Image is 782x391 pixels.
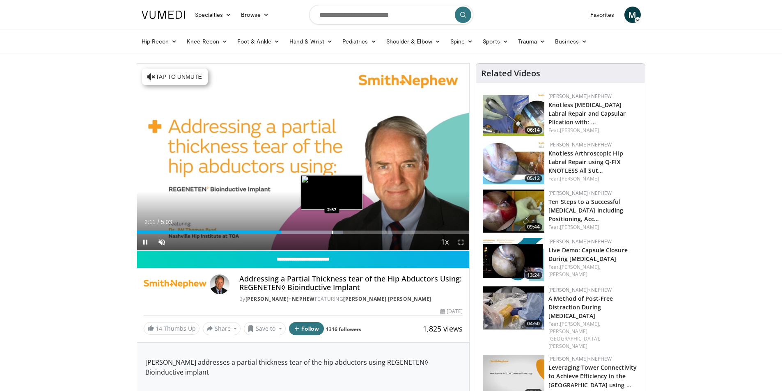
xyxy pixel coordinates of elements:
span: 06:14 [525,126,542,134]
div: Feat. [548,320,638,350]
a: Favorites [585,7,619,23]
a: Knee Recon [182,33,232,50]
span: 5:03 [161,219,172,225]
a: M [624,7,641,23]
a: [PERSON_NAME] [560,224,599,231]
a: 13:24 [483,238,544,281]
a: [PERSON_NAME] [PERSON_NAME] [343,295,431,302]
a: [PERSON_NAME] [548,343,587,350]
img: 9e8ee752-f27c-48fa-8abe-87618a9a446b.150x105_q85_crop-smart_upscale.jpg [483,93,544,136]
h4: Addressing a Partial Thickness tear of the Hip Abductors Using: REGENETEN◊ Bioinductive Implant [239,274,463,292]
button: Fullscreen [453,234,469,250]
div: Feat. [548,127,638,134]
a: [PERSON_NAME][GEOGRAPHIC_DATA], [548,328,600,342]
span: 13:24 [525,272,542,279]
div: Feat. [548,224,638,231]
a: Hand & Wrist [284,33,337,50]
span: 2:11 [144,219,156,225]
a: [PERSON_NAME]+Nephew [548,286,612,293]
a: [PERSON_NAME]+Nephew [548,141,612,148]
a: Live Demo: Capsule Closure During [MEDICAL_DATA] [548,246,628,263]
img: Smith+Nephew [144,274,206,294]
a: Specialties [190,7,236,23]
a: [PERSON_NAME] [560,127,599,134]
img: 2e9f495f-3407-450b-907a-1621d4a8ce61.150x105_q85_crop-smart_upscale.jpg [483,190,544,233]
a: Browse [236,7,274,23]
a: 04:50 [483,286,544,329]
a: Knotless Arthroscopic Hip Labral Repair using Q-FIX KNOTLESS All Sut… [548,149,623,174]
video-js: Video Player [137,64,470,251]
img: 446fef76-ed94-4549-b095-44d2292a79d8.150x105_q85_crop-smart_upscale.jpg [483,238,544,281]
a: 05:12 [483,141,544,184]
a: Foot & Ankle [232,33,284,50]
a: [PERSON_NAME]+Nephew [548,190,612,197]
a: Sports [478,33,513,50]
div: Progress Bar [137,231,470,234]
a: [PERSON_NAME], [560,320,600,327]
a: Business [550,33,592,50]
button: Pause [137,234,154,250]
a: Leveraging Tower Connectivity to Achieve Efficiency in the [GEOGRAPHIC_DATA] using … [548,364,637,389]
p: [PERSON_NAME] addresses a partial thickness tear of the hip abductors using REGENETEN◊ Bioinducti... [145,357,461,377]
span: 1,825 views [423,324,463,334]
div: [DATE] [440,308,463,315]
a: 1316 followers [326,326,361,333]
a: A Method of Post-Free Distraction During [MEDICAL_DATA] [548,295,613,320]
button: Save to [244,322,286,335]
button: Follow [289,322,324,335]
h4: Related Videos [481,69,540,78]
div: Feat. [548,175,638,183]
img: 2815a48e-8d1b-462f-bcb9-c1506bbb46b9.150x105_q85_crop-smart_upscale.jpg [483,141,544,184]
span: 05:12 [525,175,542,182]
a: 06:14 [483,93,544,136]
img: VuMedi Logo [142,11,185,19]
a: [PERSON_NAME] [548,271,587,278]
a: [PERSON_NAME] [560,175,599,182]
span: 09:44 [525,223,542,231]
a: Spine [445,33,478,50]
button: Share [203,322,241,335]
span: 14 [156,325,162,332]
a: [PERSON_NAME]+Nephew [548,355,612,362]
img: image.jpeg [301,175,362,210]
input: Search topics, interventions [309,5,473,25]
a: 09:44 [483,190,544,233]
a: Trauma [513,33,550,50]
span: 04:50 [525,320,542,327]
a: 14 Thumbs Up [144,322,200,335]
img: d47910cf-0854-46c7-a2fc-6cd8036c57e0.150x105_q85_crop-smart_upscale.jpg [483,286,544,329]
div: Feat. [548,263,638,278]
div: By FEATURING [239,295,463,303]
a: [PERSON_NAME]+Nephew [548,238,612,245]
img: Avatar [210,274,229,294]
a: [PERSON_NAME]+Nephew [548,93,612,100]
a: Pediatrics [337,33,381,50]
button: Unmute [154,234,170,250]
a: [PERSON_NAME]+Nephew [245,295,315,302]
span: / [158,219,159,225]
a: Knotless [MEDICAL_DATA] Labral Repair and Capsular Plication with: … [548,101,626,126]
a: [PERSON_NAME], [560,263,600,270]
a: Ten Steps to a Successful [MEDICAL_DATA] Including Positioning, Acc… [548,198,623,223]
a: Shoulder & Elbow [381,33,445,50]
a: Hip Recon [137,33,182,50]
button: Playback Rate [436,234,453,250]
button: Tap to unmute [142,69,208,85]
